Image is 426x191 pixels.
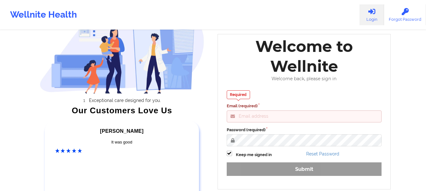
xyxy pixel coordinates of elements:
div: Our Customers Love Us [40,107,204,114]
label: Password (required) [227,127,382,133]
input: Email address [227,110,382,122]
div: It was good [55,139,189,145]
li: Exceptional care designed for you. [45,98,204,103]
div: Required [227,90,250,99]
img: wellnite-auth-hero_200.c722682e.png [40,4,204,93]
a: Forgot Password [384,4,426,25]
label: Keep me signed in [236,152,272,158]
div: Welcome back, please sign in [222,76,386,81]
span: [PERSON_NAME] [100,128,143,134]
label: Email (required) [227,103,382,109]
div: Welcome to Wellnite [222,37,386,76]
a: Login [359,4,384,25]
a: Reset Password [306,151,339,156]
